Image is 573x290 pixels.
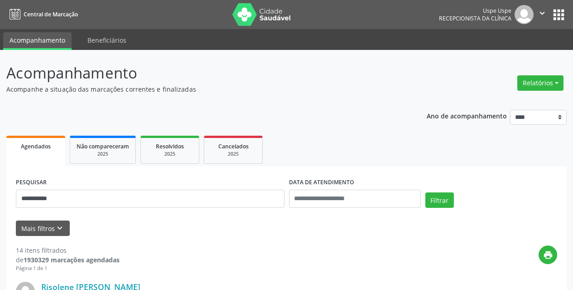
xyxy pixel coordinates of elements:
[534,5,551,24] button: 
[439,15,511,22] span: Recepcionista da clínica
[543,250,553,260] i: print
[77,151,129,157] div: 2025
[16,265,120,272] div: Página 1 de 1
[156,143,184,150] span: Resolvidos
[517,75,563,91] button: Relatórios
[515,5,534,24] img: img
[439,7,511,15] div: Uspe Uspe
[77,143,129,150] span: Não compareceram
[147,151,193,157] div: 2025
[6,62,399,84] p: Acompanhamento
[551,7,567,23] button: apps
[537,8,547,18] i: 
[24,10,78,18] span: Central de Marcação
[16,246,120,255] div: 14 itens filtrados
[539,246,557,264] button: print
[218,143,249,150] span: Cancelados
[21,143,51,150] span: Agendados
[6,7,78,22] a: Central de Marcação
[16,176,47,190] label: PESQUISAR
[425,192,454,208] button: Filtrar
[55,223,65,233] i: keyboard_arrow_down
[427,110,507,121] p: Ano de acompanhamento
[81,32,133,48] a: Beneficiários
[16,221,70,236] button: Mais filtroskeyboard_arrow_down
[6,84,399,94] p: Acompanhe a situação das marcações correntes e finalizadas
[3,32,72,50] a: Acompanhamento
[211,151,256,157] div: 2025
[24,256,120,264] strong: 1930329 marcações agendadas
[289,176,354,190] label: DATA DE ATENDIMENTO
[16,255,120,265] div: de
